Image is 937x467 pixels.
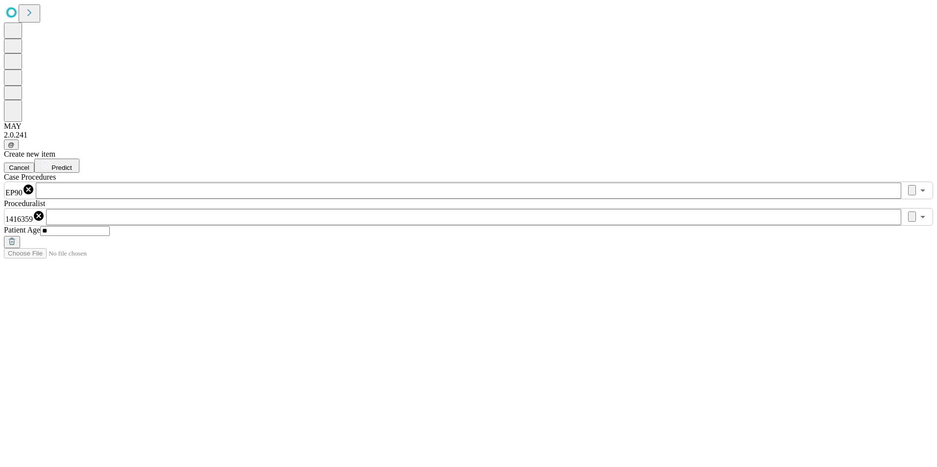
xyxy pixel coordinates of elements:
[4,163,34,173] button: Cancel
[4,122,933,131] div: MAY
[5,210,45,224] div: 1416359
[4,150,55,158] span: Create new item
[4,173,56,181] span: Scheduled Procedure
[916,210,930,224] button: Open
[5,188,23,197] span: EP90
[908,211,916,222] button: Clear
[908,185,916,195] button: Clear
[8,141,15,148] span: @
[4,131,933,140] div: 2.0.241
[4,140,19,150] button: @
[9,164,29,171] span: Cancel
[34,159,79,173] button: Predict
[5,184,34,197] div: EP90
[51,164,72,171] span: Predict
[4,199,45,208] span: Proceduralist
[5,215,33,223] span: 1416359
[916,184,930,197] button: Open
[4,226,40,234] span: Patient Age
